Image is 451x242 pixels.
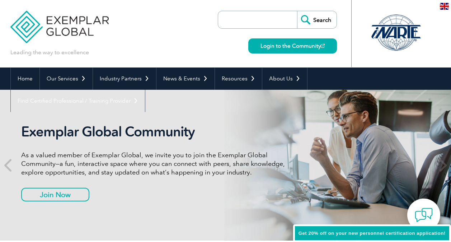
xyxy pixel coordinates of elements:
a: About Us [262,68,307,90]
img: en [440,3,449,10]
img: contact-chat.png [415,206,433,224]
a: Find Certified Professional / Training Provider [11,90,145,112]
a: Login to the Community [248,38,337,53]
a: Industry Partners [93,68,156,90]
p: Leading the way to excellence [10,48,89,56]
input: Search [297,11,337,28]
a: News & Events [156,68,215,90]
img: open_square.png [321,44,325,48]
span: Get 20% off on your new personnel certification application! [299,231,446,236]
p: As a valued member of Exemplar Global, we invite you to join the Exemplar Global Community—a fun,... [21,151,290,177]
a: Our Services [40,68,93,90]
h2: Exemplar Global Community [21,124,290,140]
a: Home [11,68,39,90]
a: Resources [215,68,262,90]
a: Join Now [21,188,89,201]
